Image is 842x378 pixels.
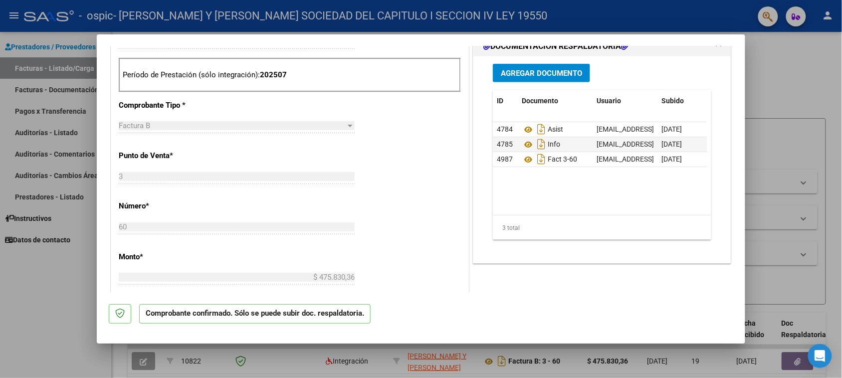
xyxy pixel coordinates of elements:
div: Open Intercom Messenger [808,344,832,368]
datatable-header-cell: ID [493,90,518,112]
p: Monto [119,251,221,263]
mat-expansion-panel-header: DOCUMENTACIÓN RESPALDATORIA [473,36,731,56]
div: DOCUMENTACIÓN RESPALDATORIA [473,56,731,263]
span: 4785 [497,140,513,148]
span: ID [497,97,503,105]
span: Asist [522,126,563,134]
datatable-header-cell: Subido [657,90,707,112]
span: Documento [522,97,558,105]
p: Comprobante confirmado. Sólo se puede subir doc. respaldatoria. [139,304,371,324]
p: Período de Prestación (sólo integración): [123,69,457,81]
i: Descargar documento [535,136,548,152]
span: Factura B [119,121,150,130]
datatable-header-cell: Documento [518,90,593,112]
span: [DATE] [661,140,682,148]
span: Usuario [597,97,621,105]
span: Info [522,141,560,149]
span: 4987 [497,155,513,163]
datatable-header-cell: Usuario [593,90,657,112]
span: [DATE] [661,125,682,133]
p: Punto de Venta [119,150,221,162]
span: Subido [661,97,684,105]
h1: DOCUMENTACIÓN RESPALDATORIA [483,40,628,52]
span: Agregar Documento [501,69,582,78]
span: [DATE] [661,155,682,163]
p: Número [119,200,221,212]
p: Comprobante Tipo * [119,100,221,111]
span: 4784 [497,125,513,133]
div: 3 total [493,215,711,240]
button: Agregar Documento [493,64,590,82]
i: Descargar documento [535,151,548,167]
i: Descargar documento [535,121,548,137]
span: Fact 3-60 [522,156,577,164]
strong: 202507 [260,70,287,79]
